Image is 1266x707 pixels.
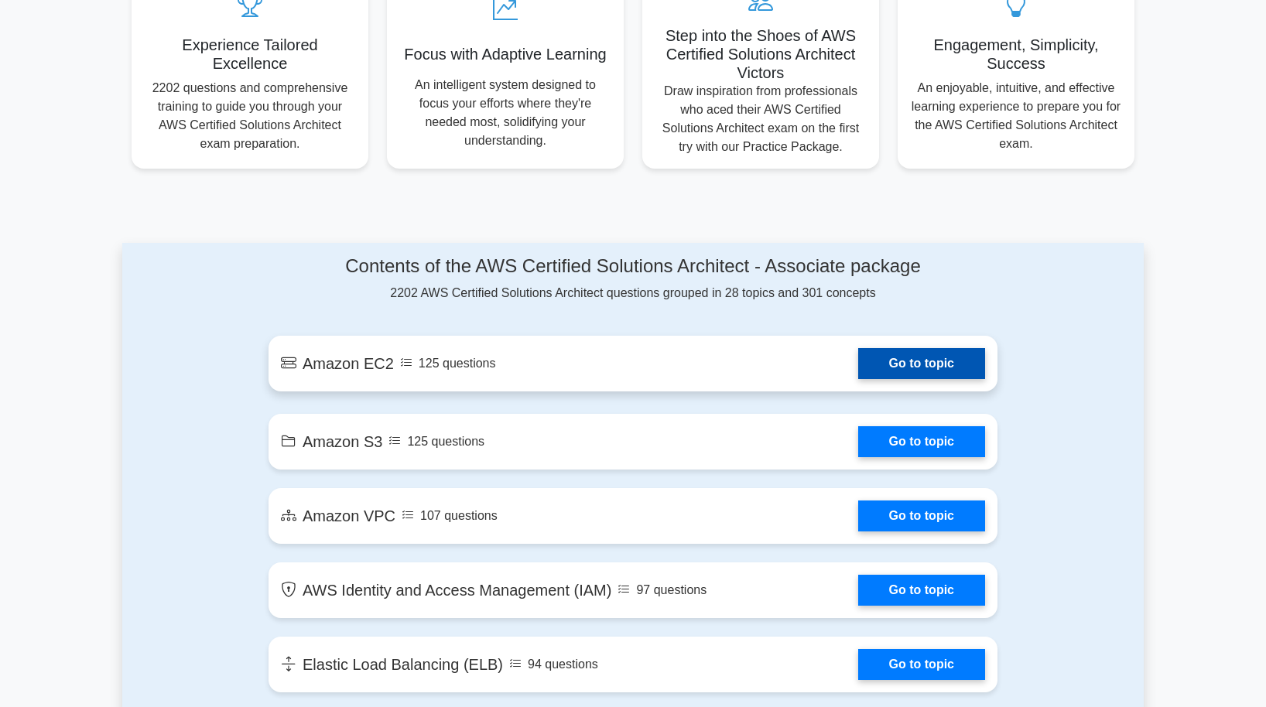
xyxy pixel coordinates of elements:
h5: Focus with Adaptive Learning [399,45,611,63]
p: An intelligent system designed to focus your efforts where they're needed most, solidifying your ... [399,76,611,150]
h5: Engagement, Simplicity, Success [910,36,1122,73]
div: 2202 AWS Certified Solutions Architect questions grouped in 28 topics and 301 concepts [269,255,997,302]
a: Go to topic [858,575,985,606]
a: Go to topic [858,426,985,457]
a: Go to topic [858,348,985,379]
h5: Step into the Shoes of AWS Certified Solutions Architect Victors [655,26,867,82]
p: 2202 questions and comprehensive training to guide you through your AWS Certified Solutions Archi... [144,79,356,153]
p: Draw inspiration from professionals who aced their AWS Certified Solutions Architect exam on the ... [655,82,867,156]
h4: Contents of the AWS Certified Solutions Architect - Associate package [269,255,997,278]
a: Go to topic [858,500,985,531]
p: An enjoyable, intuitive, and effective learning experience to prepare you for the AWS Certified S... [910,79,1122,153]
h5: Experience Tailored Excellence [144,36,356,73]
a: Go to topic [858,649,985,680]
